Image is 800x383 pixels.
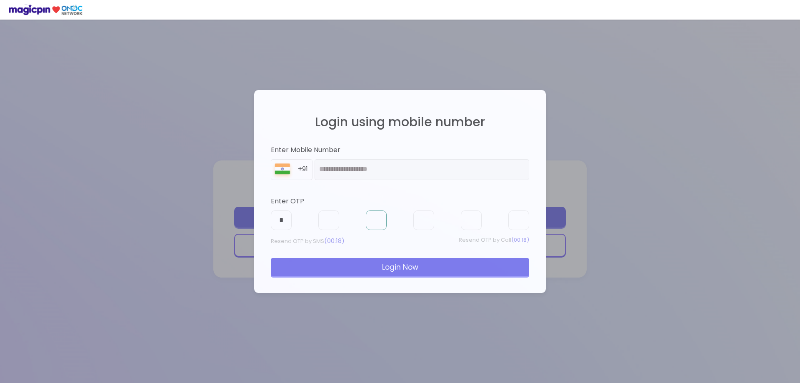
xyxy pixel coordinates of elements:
[271,162,294,180] img: 8BGLRPwvQ+9ZgAAAAASUVORK5CYII=
[298,165,312,174] div: +91
[271,258,529,276] div: Login Now
[271,145,529,155] div: Enter Mobile Number
[271,115,529,129] h2: Login using mobile number
[8,4,82,15] img: ondc-logo-new-small.8a59708e.svg
[271,197,529,206] div: Enter OTP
